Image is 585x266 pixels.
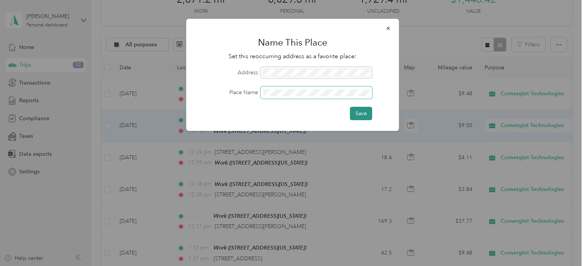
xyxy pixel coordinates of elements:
h1: Name This Place [197,33,388,52]
label: Address [197,69,258,77]
p: Set this reoccurring address as a favorite place: [197,52,388,61]
label: Place Name [197,88,258,96]
iframe: Everlance-gr Chat Button Frame [542,223,585,266]
button: Save [350,107,372,120]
